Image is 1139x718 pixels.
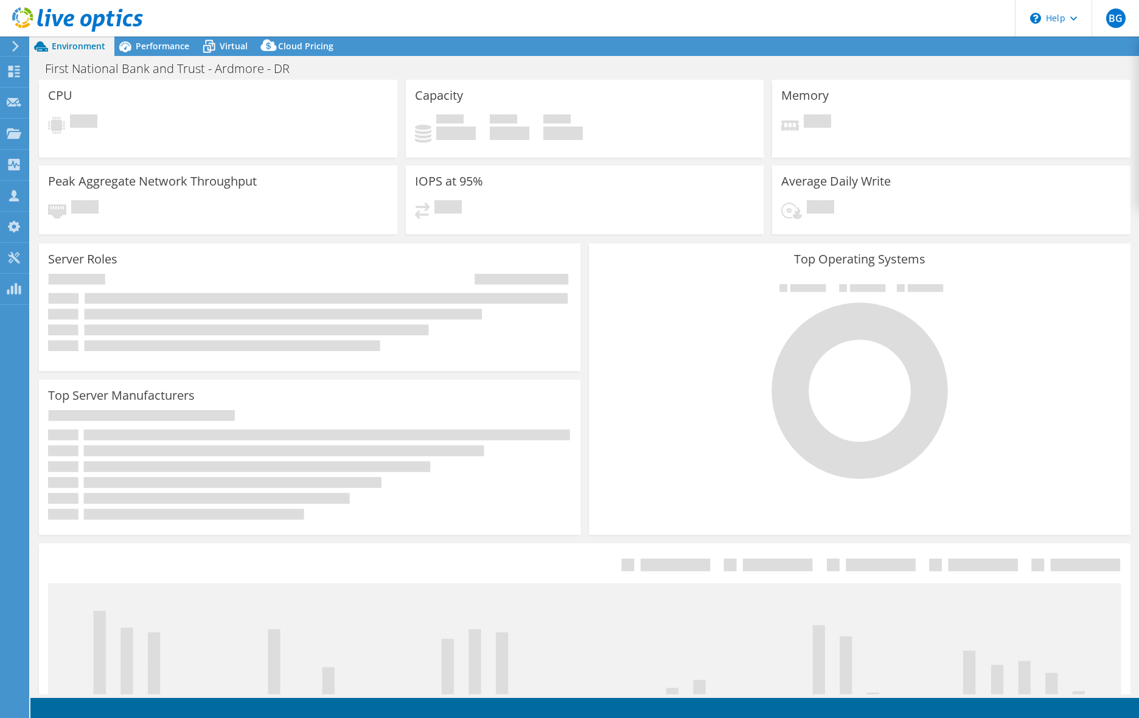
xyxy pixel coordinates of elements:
h3: Capacity [415,89,463,102]
h4: 0 GiB [436,127,476,140]
span: Performance [136,40,189,52]
span: Pending [70,114,97,131]
span: Used [436,114,464,127]
h4: 0 GiB [543,127,583,140]
span: Virtual [220,40,248,52]
h3: Peak Aggregate Network Throughput [48,175,257,188]
span: BG [1106,9,1126,28]
h3: Memory [781,89,829,102]
span: Cloud Pricing [278,40,333,52]
span: Pending [804,114,831,131]
span: Pending [434,200,462,217]
h4: 0 GiB [490,127,529,140]
span: Total [543,114,571,127]
span: Pending [71,200,99,217]
h3: CPU [48,89,72,102]
h3: Top Server Manufacturers [48,389,195,402]
h3: Top Operating Systems [598,253,1121,266]
h3: IOPS at 95% [415,175,483,188]
span: Environment [52,40,105,52]
svg: \n [1030,13,1041,24]
h1: First National Bank and Trust - Ardmore - DR [40,62,308,75]
span: Free [490,114,517,127]
span: Pending [807,200,834,217]
h3: Average Daily Write [781,175,891,188]
h3: Server Roles [48,253,117,266]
